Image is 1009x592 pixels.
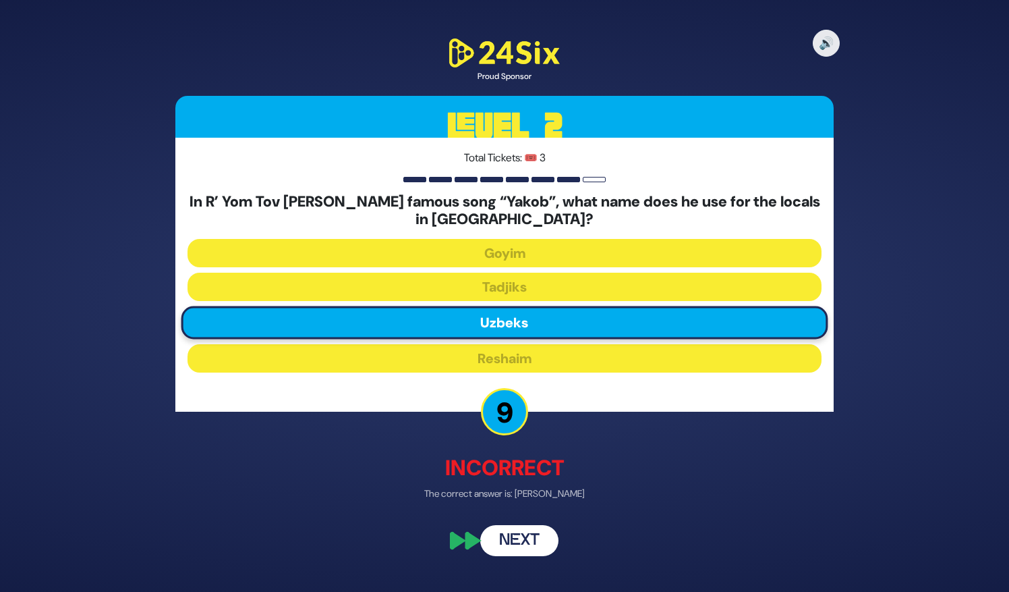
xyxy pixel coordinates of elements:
[188,192,821,228] h5: In R’ Yom Tov [PERSON_NAME] famous song “Yakob”, what name does he use for the locals in [GEOGRAP...
[188,239,821,267] button: Goyim
[444,70,565,82] div: Proud Sponsor
[188,344,821,373] button: Reshaim
[188,149,821,165] p: Total Tickets: 🎟️ 3
[481,388,528,435] p: 9
[175,95,834,156] h3: Level 2
[175,487,834,501] p: The correct answer is: [PERSON_NAME]
[181,306,828,340] button: Uzbeks
[813,30,840,57] button: 🔊
[188,273,821,301] button: Tadjiks
[480,525,558,556] button: Next
[175,452,834,484] p: Incorrect
[444,36,565,70] img: 24Six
